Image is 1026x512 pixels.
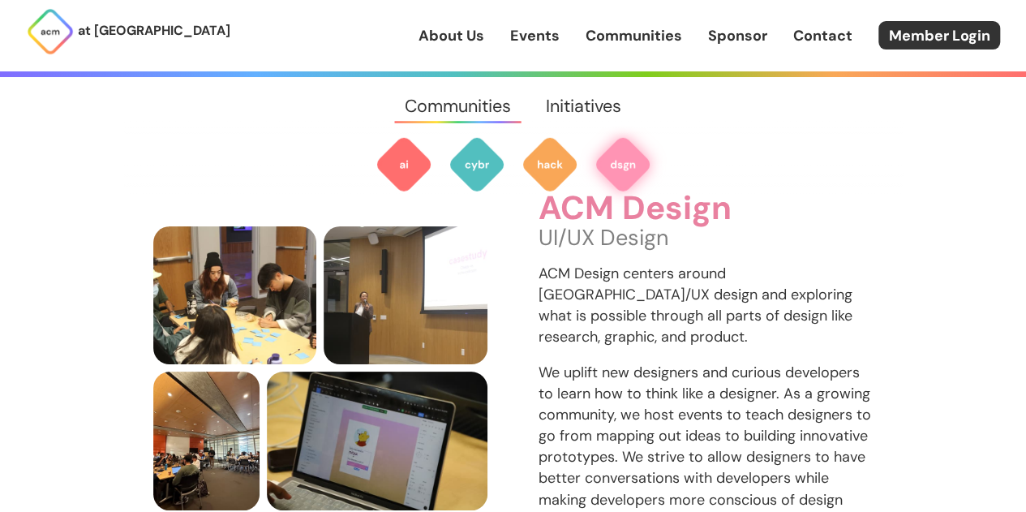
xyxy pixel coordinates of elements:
img: Design event wide shot [153,372,260,510]
a: Events [510,25,560,46]
img: ACM Design [594,136,652,194]
img: People brainstorming designs on sticky notes [153,226,317,365]
p: at [GEOGRAPHIC_DATA] [78,20,230,41]
img: ACM Cyber [448,136,506,194]
h3: ACM Design [539,191,874,227]
a: at [GEOGRAPHIC_DATA] [26,7,230,56]
a: Member Login [878,21,1000,49]
img: ACM Logo [26,7,75,56]
a: Communities [586,25,682,46]
a: Contact [793,25,852,46]
p: UI/UX Design [539,227,874,248]
img: Example design project [267,372,487,510]
img: Design presenter presenting [324,226,487,365]
p: ACM Design centers around [GEOGRAPHIC_DATA]/UX design and exploring what is possible through all ... [539,263,874,347]
img: ACM Hack [521,136,579,194]
a: Communities [387,77,528,136]
a: Sponsor [708,25,767,46]
a: Initiatives [529,77,639,136]
img: ACM AI [375,136,433,194]
a: About Us [419,25,484,46]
